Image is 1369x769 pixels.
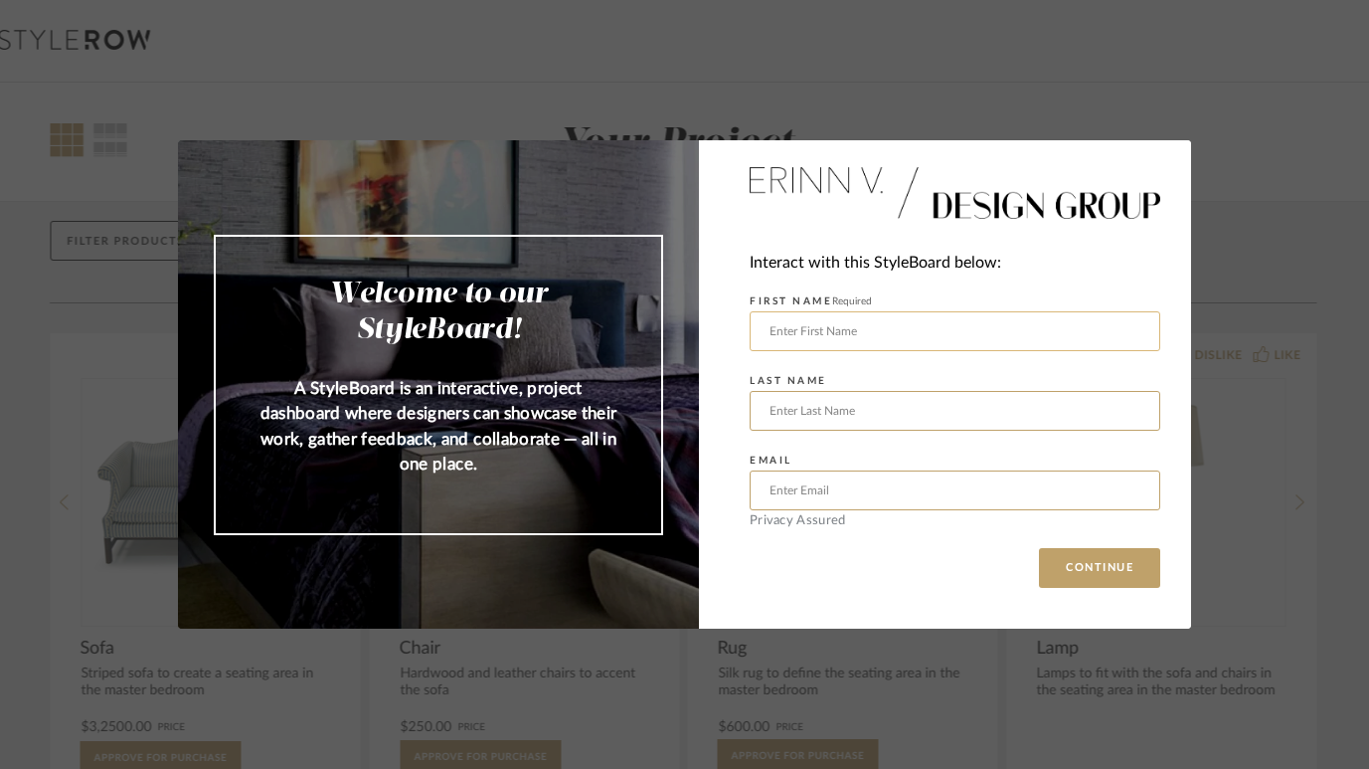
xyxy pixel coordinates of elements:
input: Enter First Name [750,311,1160,351]
label: LAST NAME [750,375,827,387]
div: Privacy Assured [750,514,1160,527]
input: Enter Email [750,471,1160,510]
span: Required [832,296,872,306]
h2: Welcome to our StyleBoard! [256,277,621,348]
label: FIRST NAME [750,295,872,307]
input: Enter Last Name [750,391,1160,431]
label: EMAIL [750,455,792,467]
p: A StyleBoard is an interactive, project dashboard where designers can showcase their work, gather... [256,376,621,478]
div: Interact with this StyleBoard below: [750,250,1160,277]
button: CONTINUE [1039,548,1160,588]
